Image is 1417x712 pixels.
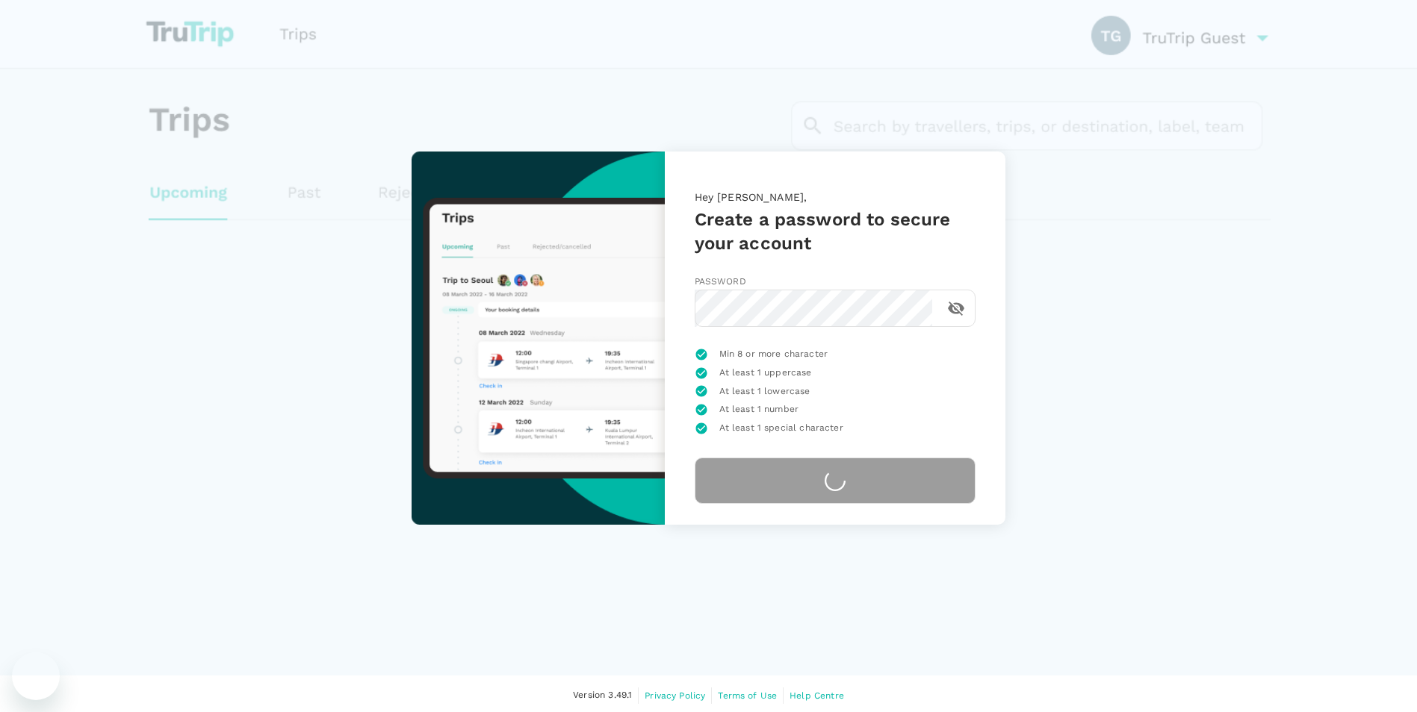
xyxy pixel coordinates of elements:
a: Privacy Policy [645,687,705,704]
span: Min 8 or more character [719,347,828,362]
a: Help Centre [790,687,844,704]
a: Terms of Use [718,687,777,704]
span: Password [695,276,746,287]
span: Help Centre [790,690,844,701]
span: Terms of Use [718,690,777,701]
span: At least 1 uppercase [719,366,812,381]
img: trutrip-set-password [412,152,664,525]
span: At least 1 special character [719,421,843,436]
button: toggle password visibility [938,290,974,326]
h5: Create a password to secure your account [695,207,976,255]
span: At least 1 number [719,402,799,417]
span: Privacy Policy [645,690,705,701]
span: At least 1 lowercase [719,384,810,399]
p: Hey [PERSON_NAME], [695,190,976,207]
iframe: Button to launch messaging window [12,652,60,700]
span: Version 3.49.1 [573,688,632,703]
